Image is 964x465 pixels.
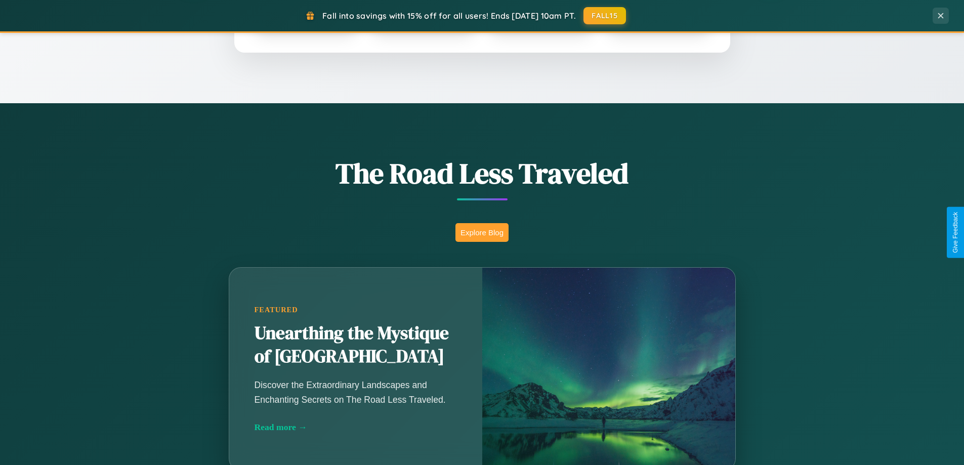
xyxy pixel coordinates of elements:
div: Featured [255,306,457,314]
button: Explore Blog [455,223,509,242]
h1: The Road Less Traveled [179,154,786,193]
div: Give Feedback [952,212,959,253]
p: Discover the Extraordinary Landscapes and Enchanting Secrets on The Road Less Traveled. [255,378,457,406]
span: Fall into savings with 15% off for all users! Ends [DATE] 10am PT. [322,11,576,21]
div: Read more → [255,422,457,433]
h2: Unearthing the Mystique of [GEOGRAPHIC_DATA] [255,322,457,368]
button: FALL15 [583,7,626,24]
